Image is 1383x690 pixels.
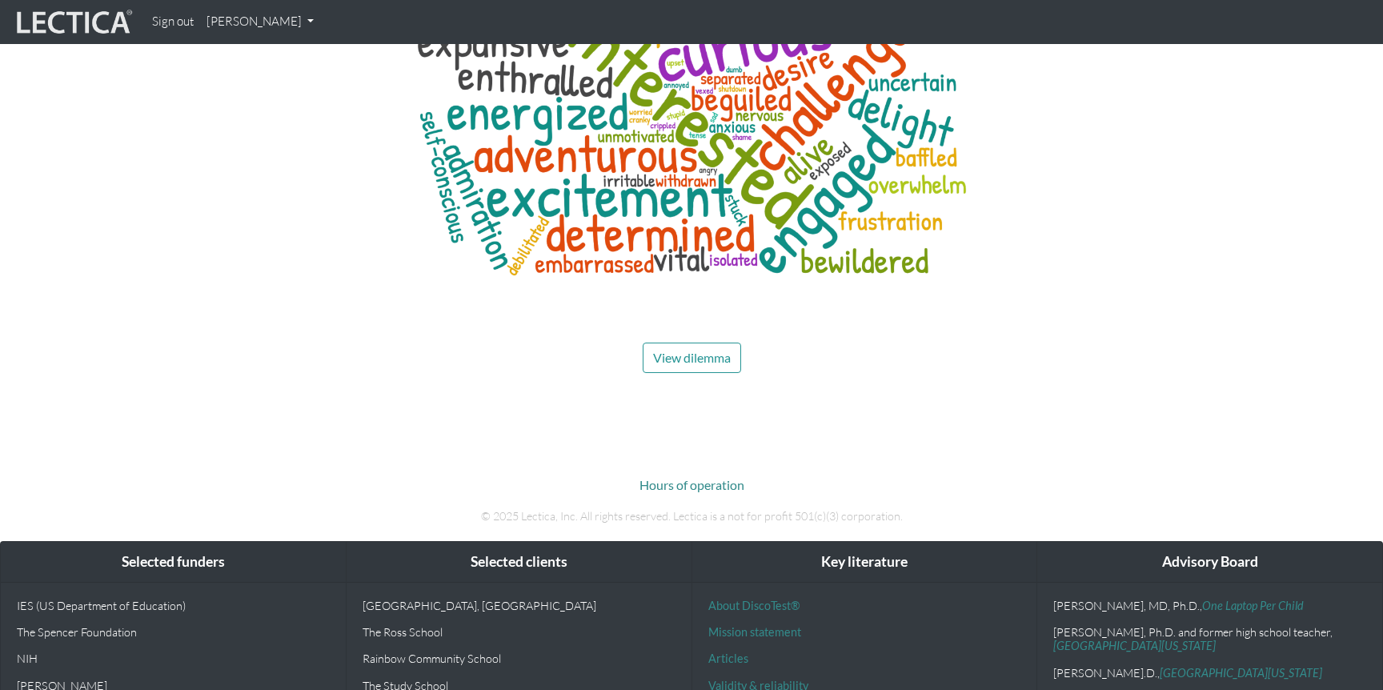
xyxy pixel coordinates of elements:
a: Hours of operation [639,477,744,492]
p: IES (US Department of Education) [17,599,330,612]
p: The Ross School [363,625,675,639]
span: View dilemma [653,350,731,365]
a: Articles [708,652,748,665]
p: [PERSON_NAME], MD, Ph.D., [1053,599,1366,612]
img: lecticalive [13,7,133,38]
a: One Laptop Per Child [1202,599,1304,612]
a: [GEOGRAPHIC_DATA][US_STATE] [1160,666,1322,680]
p: [GEOGRAPHIC_DATA], [GEOGRAPHIC_DATA] [363,599,675,612]
p: © 2025 Lectica, Inc. All rights reserved. Lectica is a not for profit 501(c)(3) corporation. [247,507,1136,525]
a: [GEOGRAPHIC_DATA][US_STATE] [1053,639,1216,652]
div: Advisory Board [1037,542,1382,583]
p: [PERSON_NAME], Ph.D. and former high school teacher, [1053,625,1366,653]
p: NIH [17,652,330,665]
a: About DiscoTest® [708,599,800,612]
div: Key literature [692,542,1037,583]
div: Selected clients [347,542,691,583]
p: The Spencer Foundation [17,625,330,639]
a: Mission statement [708,625,801,639]
a: [PERSON_NAME] [200,6,320,38]
div: Selected funders [1,542,346,583]
button: View dilemma [643,343,741,373]
p: Rainbow Community School [363,652,675,665]
a: Sign out [146,6,200,38]
p: [PERSON_NAME].D., [1053,666,1366,680]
